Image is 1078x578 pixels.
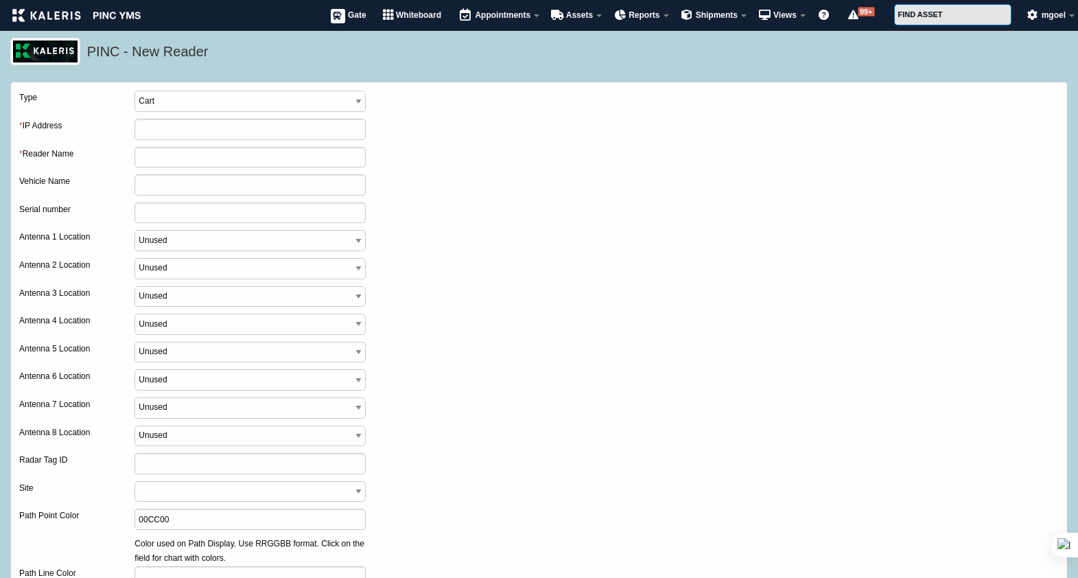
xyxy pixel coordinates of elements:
label: Antenna 1 Location [19,230,134,245]
label: Antenna 7 Location [19,397,134,413]
span: Shipments [696,10,738,20]
input: FIND ASSET [894,4,1011,25]
span: Whiteboard [396,10,441,20]
label: Site [19,481,134,496]
label: Antenna 5 Location [19,342,134,357]
img: logo_pnc-prd.png [10,38,80,65]
label: Antenna 6 Location [19,369,134,384]
span: Gate [348,10,366,20]
span: 99+ [858,7,875,16]
label: Antenna 4 Location [19,314,134,329]
label: Antenna 3 Location [19,286,134,301]
label: Vehicle Name [19,174,134,189]
abbr: required [19,149,23,159]
label: Reader Name [19,147,134,162]
label: Antenna 2 Location [19,258,134,273]
label: IP Address [19,119,134,134]
label: Color used on Path Display. Use RRGGBB format. Click on the field for chart with colors. [134,537,366,566]
span: Views [773,10,797,20]
span: mgoel [1042,10,1066,20]
label: Path Point Color [19,509,134,524]
span: Reports [629,10,659,20]
label: Serial number [19,203,134,218]
span: Appointments [475,10,530,20]
h5: PINC - New Reader [87,42,1061,65]
label: Antenna 8 Location [19,426,134,441]
label: Radar Tag ID [19,453,134,468]
label: Type [19,91,134,106]
span: Assets [566,10,593,20]
img: kaleris_pinc-9d9452ea2abe8761a8e09321c3823821456f7e8afc7303df8a03059e807e3f55.png [12,9,141,22]
abbr: required [19,121,23,130]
